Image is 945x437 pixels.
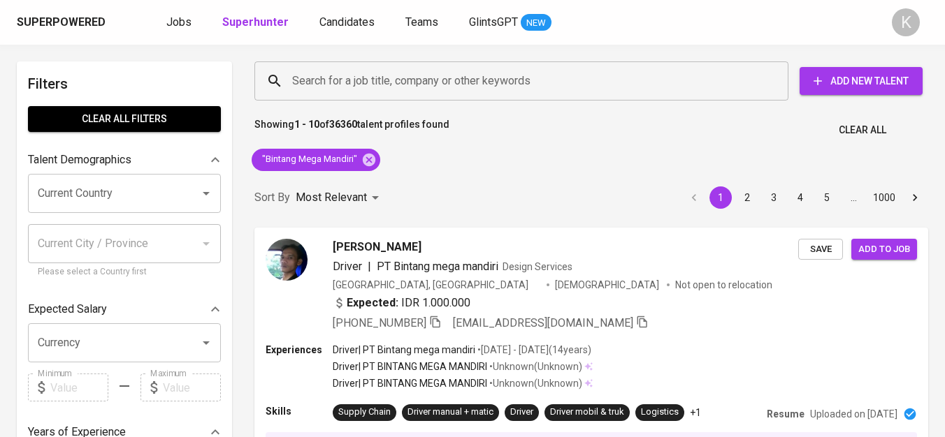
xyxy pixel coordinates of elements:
[333,260,362,273] span: Driver
[39,110,210,128] span: Clear All filters
[196,333,216,353] button: Open
[521,16,551,30] span: NEW
[296,189,367,206] p: Most Relevant
[28,295,221,323] div: Expected Salary
[767,407,805,421] p: Resume
[869,186,900,209] button: Go to page 1000
[333,316,426,329] span: [PHONE_NUMBER]
[405,14,441,31] a: Teams
[38,265,211,279] p: Please select a Country first
[851,239,917,260] button: Add to job
[839,121,886,139] span: Clear All
[811,73,911,90] span: Add New Talent
[338,406,391,419] div: Supply Chain
[800,67,923,95] button: Add New Talent
[28,151,131,168] p: Talent Demographics
[469,14,551,31] a: GlintsGPT NEW
[675,278,772,292] p: Not open to relocation
[166,14,194,31] a: Jobs
[842,191,865,205] div: …
[550,406,624,419] div: Driver mobil & truk
[266,239,308,281] img: d5b579fc156581b222f1c05c97b294f2.jpg
[333,278,541,292] div: [GEOGRAPHIC_DATA], [GEOGRAPHIC_DATA]
[368,258,371,275] span: |
[798,239,843,260] button: Save
[333,239,421,255] span: [PERSON_NAME]
[28,301,107,318] p: Expected Salary
[254,189,290,206] p: Sort By
[904,186,926,209] button: Go to next page
[333,295,470,311] div: IDR 1.000.000
[329,119,357,130] b: 36360
[347,295,398,311] b: Expected:
[510,406,533,419] div: Driver
[530,279,541,290] img: yH5BAEAAAAALAAAAAABAAEAAAIBRAA7
[736,186,758,209] button: Go to page 2
[810,407,897,421] p: Uploaded on [DATE]
[555,278,661,292] span: [DEMOGRAPHIC_DATA]
[709,186,732,209] button: page 1
[858,242,910,258] span: Add to job
[681,186,928,209] nav: pagination navigation
[266,404,333,418] p: Skills
[294,119,319,130] b: 1 - 10
[252,153,366,166] span: "Bintang Mega Mandiri"
[28,146,221,174] div: Talent Demographics
[503,261,572,272] span: Design Services
[405,15,438,29] span: Teams
[333,376,487,390] p: Driver | PT BINTANG MEGA MANDIRI
[28,106,221,132] button: Clear All filters
[805,242,836,258] span: Save
[816,186,838,209] button: Go to page 5
[641,406,679,419] div: Logistics
[690,406,701,420] p: +1
[487,360,582,373] p: • Unknown ( Unknown )
[296,185,384,211] div: Most Relevant
[252,149,380,171] div: "Bintang Mega Mandiri"
[487,376,582,390] p: • Unknown ( Unknown )
[469,15,518,29] span: GlintsGPT
[166,15,192,29] span: Jobs
[833,117,892,143] button: Clear All
[377,260,498,273] span: PT Bintang mega mandiri
[17,12,127,33] a: Superpoweredapp logo
[196,184,216,203] button: Open
[28,73,221,95] h6: Filters
[763,186,785,209] button: Go to page 3
[222,14,291,31] a: Superhunter
[222,15,289,29] b: Superhunter
[50,373,108,401] input: Value
[108,12,127,33] img: app logo
[17,15,106,31] div: Superpowered
[163,373,221,401] input: Value
[892,8,920,36] div: K
[407,406,493,419] div: Driver manual + matic
[333,343,475,357] p: Driver | PT Bintang mega mandiri
[333,360,487,373] p: Driver | PT BINTANG MEGA MANDIRI
[453,316,633,329] span: [EMAIL_ADDRESS][DOMAIN_NAME]
[254,117,449,143] p: Showing of talent profiles found
[319,15,375,29] span: Candidates
[319,14,377,31] a: Candidates
[266,343,333,357] p: Experiences
[789,186,811,209] button: Go to page 4
[475,343,591,357] p: • [DATE] - [DATE] ( 14 years )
